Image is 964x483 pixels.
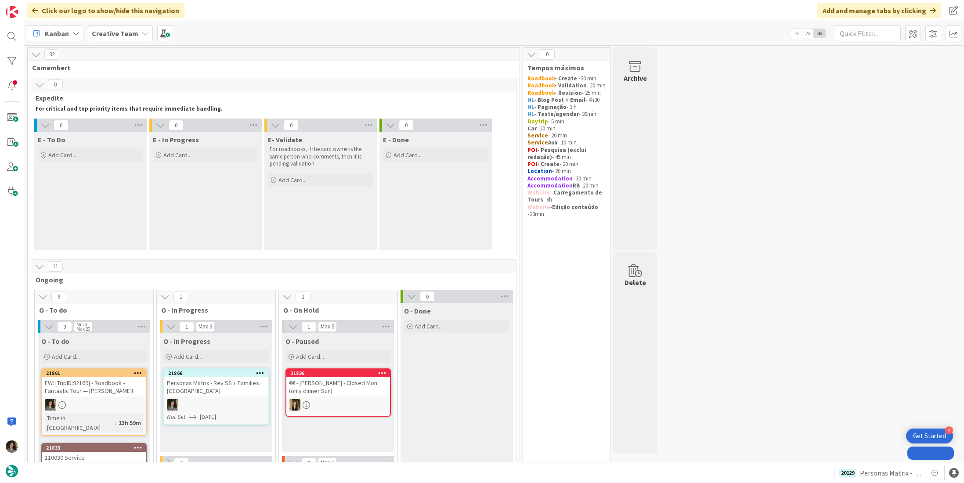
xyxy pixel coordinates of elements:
[161,306,264,314] span: O - In Progress
[270,146,372,167] p: For roadbooks, if the card owner is the same person who comments, then it is pending validation
[527,96,534,104] strong: NL
[415,322,443,330] span: Add Card...
[44,49,59,60] span: 32
[301,458,316,468] span: 0
[6,440,18,453] img: MS
[527,104,606,111] p: - 3 h
[163,337,210,346] span: O - In Progress
[321,461,334,465] div: Max 2
[42,399,146,411] div: MS
[115,418,116,428] span: :
[46,370,146,376] div: 21861
[527,110,534,118] strong: NL
[835,25,901,41] input: Quick Filter...
[179,321,194,332] span: 1
[168,370,268,376] div: 21866
[527,175,606,182] p: - 30 min
[527,82,606,89] p: - 20 min
[527,97,606,104] p: - 4h30
[45,413,115,433] div: Time in [GEOGRAPHIC_DATA]
[285,368,391,417] a: 21836€€ - [PERSON_NAME] - Closed Mon (only dinner Sun)SP
[802,29,814,38] span: 2x
[42,444,146,452] div: 21833
[48,79,63,90] span: 0
[46,445,146,451] div: 21833
[42,369,146,377] div: 21861
[6,6,18,18] img: Visit kanbanzone.com
[817,3,941,18] div: Add and manage tabs by clicking
[285,337,319,346] span: O - Paused
[624,73,647,83] div: Archive
[268,135,302,144] span: E- Validate
[278,176,307,184] span: Add Card...
[527,189,603,203] strong: Carregamento de Tours
[57,321,72,332] span: 9
[534,110,579,118] strong: - Teste/agendar
[284,120,299,130] span: 0
[527,189,606,204] p: - - 6h
[76,327,90,331] div: Max 20
[164,377,268,396] div: Personas Matrix - Rev SS + Families [GEOGRAPHIC_DATA]
[163,368,269,425] a: 21866Personas Matrix - Rev SS + Families [GEOGRAPHIC_DATA]MSNot Set[DATE]
[527,63,599,72] span: Tempos máximos
[527,132,606,139] p: - 20 min
[169,120,184,130] span: 0
[527,89,555,97] strong: Roadbook
[383,135,409,144] span: E - Done
[839,469,856,477] div: 20129
[527,168,606,175] p: - 20 min
[27,3,184,18] div: Click our logo to show/hide this navigation
[527,90,606,97] p: - 25 min
[913,432,946,440] div: Get Started
[36,94,505,102] span: Expedite
[527,139,606,146] p: - 10 min
[527,132,548,139] strong: Service
[38,135,65,144] span: E - To Do
[296,353,324,360] span: Add Card...
[527,189,550,196] strong: Website
[42,377,146,396] div: FW: [TripID:92169] - Roadbook - Fantastic Tour — [PERSON_NAME]!
[814,29,826,38] span: 3x
[394,151,422,159] span: Add Card...
[548,139,558,146] strong: Aux
[945,426,953,434] div: 4
[860,468,922,478] span: Personas Matrix - Definir Locations [GEOGRAPHIC_DATA]
[527,203,599,218] strong: Edição conteúdo -
[527,160,537,168] strong: POI
[527,175,573,182] strong: Accommodation
[527,182,573,189] strong: Accommodation
[404,306,431,315] span: O - Done
[527,146,537,154] strong: POI
[167,399,178,411] img: MS
[164,369,268,396] div: 21866Personas Matrix - Rev SS + Families [GEOGRAPHIC_DATA]
[164,399,268,411] div: MS
[625,277,646,288] div: Delete
[296,292,311,302] span: 1
[200,412,216,422] span: [DATE]
[42,369,146,396] div: 21861FW: [TripID:92169] - Roadbook - Fantastic Tour — [PERSON_NAME]!
[286,377,390,396] div: €€ - [PERSON_NAME] - Closed Mon (only dinner Sun)
[321,324,334,329] div: Max 5
[527,161,606,168] p: - 20 min
[36,105,223,112] strong: For critical and top priority items that require immediate handling.
[174,458,189,468] span: 0
[41,368,147,436] a: 21861FW: [TripID:92169] - Roadbook - Fantastic Tour — [PERSON_NAME]!MSTime in [GEOGRAPHIC_DATA]:1...
[42,452,146,463] div: 110030 Service
[48,261,63,272] span: 11
[39,306,142,314] span: O - To do
[527,111,606,118] p: - 30min
[54,120,69,130] span: 0
[283,306,386,314] span: O - On Hold
[289,399,300,411] img: SP
[527,167,552,175] strong: Location
[42,444,146,463] div: 21833110030 Service
[32,63,509,72] span: Camembert
[51,292,66,302] span: 9
[45,399,56,411] img: MS
[167,413,186,421] i: Not Set
[527,82,555,89] strong: Roadbook
[286,369,390,396] div: 21836€€ - [PERSON_NAME] - Closed Mon (only dinner Sun)
[173,292,188,302] span: 1
[527,103,534,111] strong: NL
[527,146,588,161] strong: - Pesquisa (exclui redação)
